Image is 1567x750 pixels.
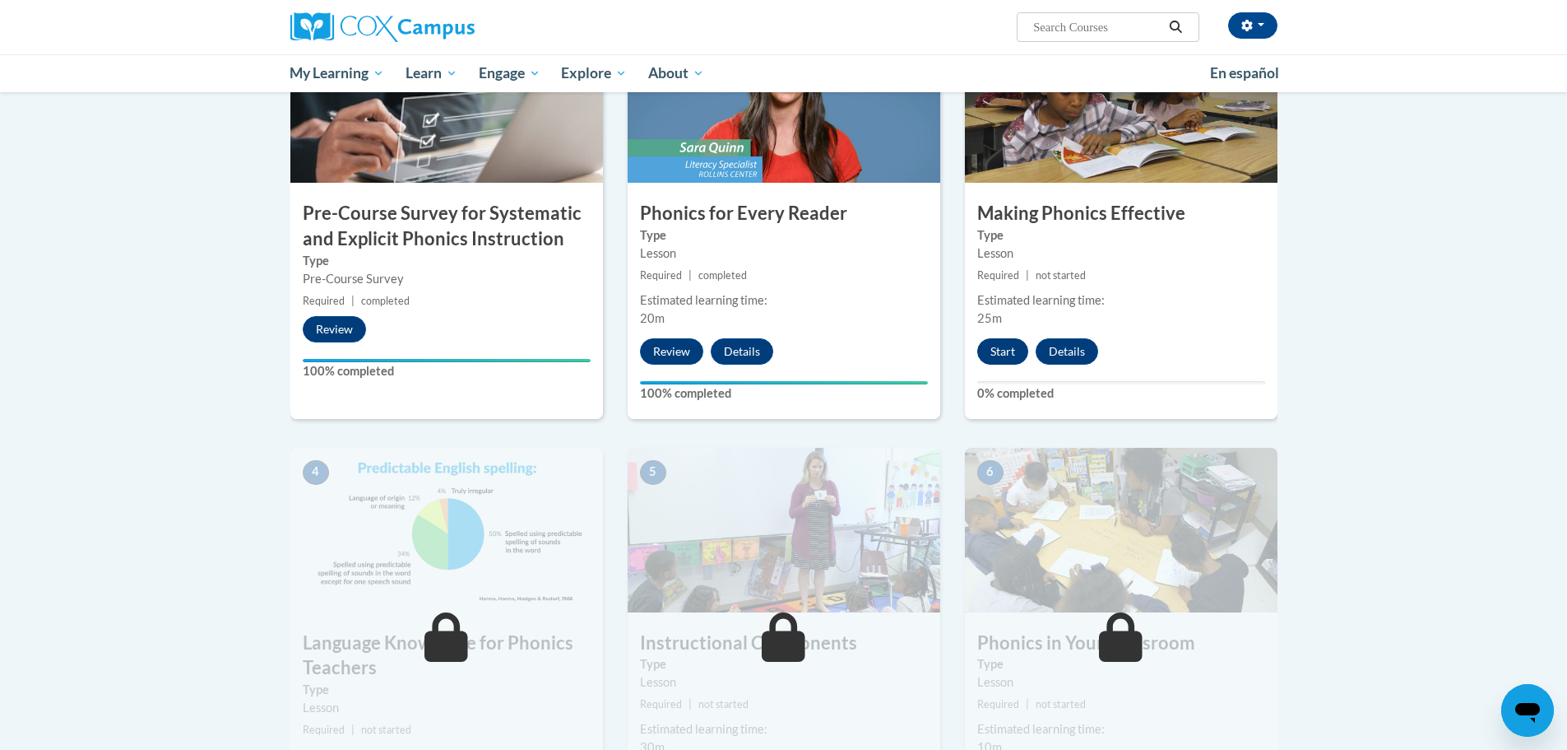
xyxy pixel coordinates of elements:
[688,698,692,710] span: |
[351,724,355,736] span: |
[290,201,603,252] h3: Pre-Course Survey for Systematic and Explicit Phonics Instruction
[1026,698,1029,710] span: |
[468,54,551,92] a: Engage
[303,359,591,362] div: Your progress
[1036,698,1086,710] span: not started
[640,291,928,310] div: Estimated learning time:
[290,12,475,42] img: Cox Campus
[977,269,1019,282] span: Required
[1032,17,1163,37] input: Search Courses
[965,18,1277,183] img: Course Image
[640,381,928,384] div: Your progress
[698,269,747,282] span: completed
[1228,12,1277,39] button: Account Settings
[640,226,928,245] label: Type
[640,655,928,673] label: Type
[977,673,1265,692] div: Lesson
[1501,684,1554,737] iframe: Button to launch messaging window
[1036,338,1098,365] button: Details
[965,201,1277,226] h3: Making Phonics Effective
[640,338,703,365] button: Review
[640,460,666,485] span: 5
[395,54,468,92] a: Learn
[1210,64,1279,82] span: En español
[977,460,1004,485] span: 6
[361,295,410,307] span: completed
[711,338,773,365] button: Details
[628,631,940,656] h3: Instructional Components
[406,63,457,83] span: Learn
[290,12,603,42] a: Cox Campus
[977,720,1265,738] div: Estimated learning time:
[1026,269,1029,282] span: |
[1036,269,1086,282] span: not started
[628,201,940,226] h3: Phonics for Every Reader
[351,295,355,307] span: |
[280,54,396,92] a: My Learning
[561,63,627,83] span: Explore
[977,384,1265,403] label: 0% completed
[266,54,1302,92] div: Main menu
[303,316,366,342] button: Review
[698,698,749,710] span: not started
[303,460,329,485] span: 4
[303,295,345,307] span: Required
[303,270,591,288] div: Pre-Course Survey
[977,338,1028,365] button: Start
[303,681,591,699] label: Type
[977,311,1002,325] span: 25m
[550,54,637,92] a: Explore
[965,631,1277,656] h3: Phonics in Your Classroom
[1199,56,1290,91] a: En español
[361,724,411,736] span: not started
[688,269,692,282] span: |
[640,673,928,692] div: Lesson
[640,384,928,403] label: 100% completed
[290,18,603,183] img: Course Image
[977,655,1265,673] label: Type
[977,291,1265,310] div: Estimated learning time:
[290,448,603,613] img: Course Image
[640,698,682,710] span: Required
[965,448,1277,613] img: Course Image
[303,362,591,380] label: 100% completed
[648,63,704,83] span: About
[640,311,665,325] span: 20m
[637,54,715,92] a: About
[640,720,928,738] div: Estimated learning time:
[303,252,591,270] label: Type
[628,18,940,183] img: Course Image
[977,226,1265,245] label: Type
[1163,17,1188,37] button: Search
[290,63,384,83] span: My Learning
[303,724,345,736] span: Required
[640,269,682,282] span: Required
[303,699,591,717] div: Lesson
[977,698,1019,710] span: Required
[977,245,1265,263] div: Lesson
[479,63,540,83] span: Engage
[628,448,940,613] img: Course Image
[640,245,928,263] div: Lesson
[290,631,603,682] h3: Language Knowledge for Phonics Teachers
